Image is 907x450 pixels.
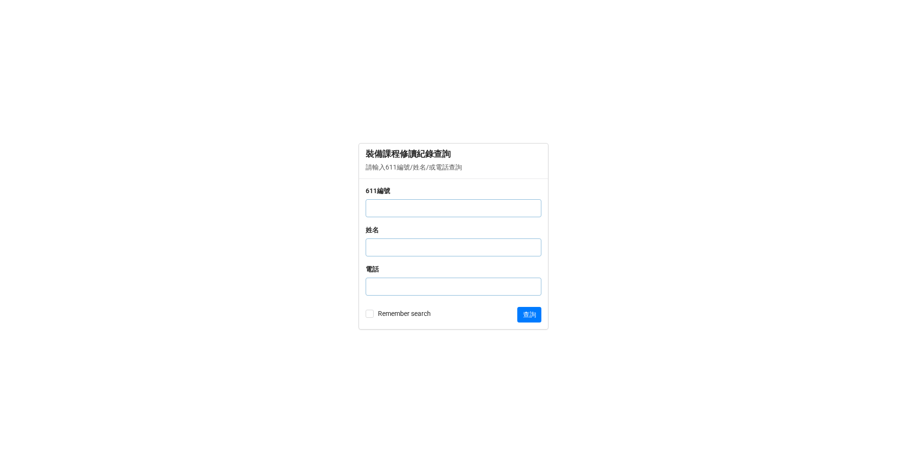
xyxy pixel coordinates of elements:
[366,310,431,318] label: Remember search
[366,148,541,159] div: 裝備課程修讀紀錄查詢
[366,186,390,196] div: 611編號
[366,162,541,172] p: 請輸入611編號/姓名/或電話查詢
[517,307,541,323] button: 查詢
[366,264,379,274] div: 電話
[366,225,379,235] div: 姓名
